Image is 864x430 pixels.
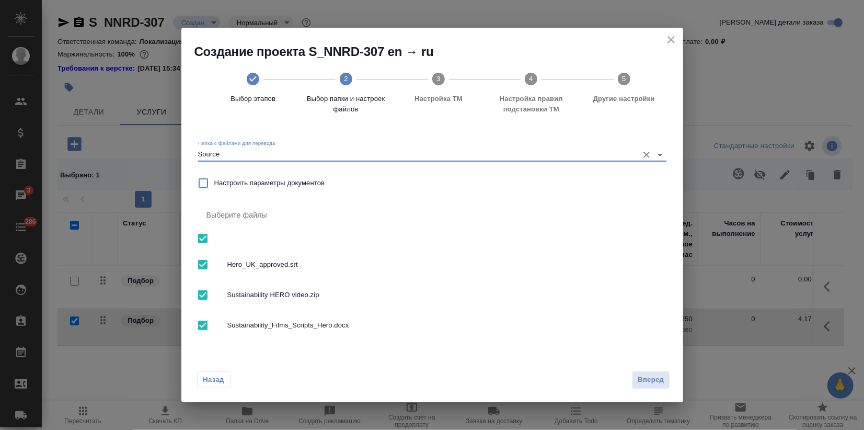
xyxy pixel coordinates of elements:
span: Выбрать все вложенные папки [192,284,214,306]
button: close [663,32,679,48]
span: Выбрать все вложенные папки [192,314,214,336]
text: 3 [436,75,440,83]
span: Выбрать все вложенные папки [192,254,214,276]
button: Вперед [632,371,670,389]
label: Папка с файлами для перевода [198,141,275,146]
div: Sustainability HERO video.zip [198,280,666,310]
span: Другие настройки [582,94,666,104]
text: 5 [622,75,626,83]
span: Настроить параметры документов [214,178,325,188]
span: Настройка ТМ [396,94,480,104]
span: Вперед [638,374,664,386]
span: Назад [203,375,225,385]
button: Назад [197,371,231,388]
text: 4 [529,75,533,83]
span: Выбор этапов [211,94,295,104]
span: Выбор папки и настроек файлов [304,94,388,115]
button: Очистить [639,148,654,162]
div: Sustainability_Films_Scripts_Hero.docx [198,310,666,341]
span: Hero_UK_approved.srt [227,259,658,270]
span: Настройка правил подстановки TM [489,94,573,115]
text: 2 [344,75,348,83]
div: Выберите файлы [198,202,666,228]
h2: Создание проекта S_NNRD-307 en → ru [194,43,683,60]
span: Sustainability_Films_Scripts_Hero.docx [227,320,658,331]
div: Hero_UK_approved.srt [198,250,666,280]
span: Sustainability HERO video.zip [227,290,658,300]
button: Open [653,148,667,162]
